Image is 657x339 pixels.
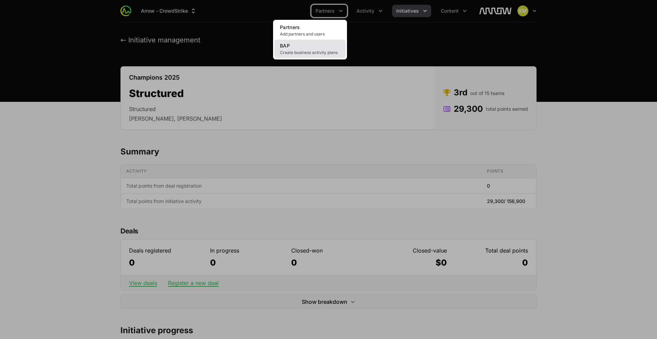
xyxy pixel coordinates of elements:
[280,50,340,55] span: Create business activity plans
[274,40,346,58] a: BAPCreate business activity plans
[280,24,300,30] span: Partners
[274,21,346,40] a: PartnersAdd partners and users
[131,5,471,17] div: Main navigation
[311,5,347,17] div: Partners menu
[280,43,290,49] span: BAP
[280,31,340,37] span: Add partners and users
